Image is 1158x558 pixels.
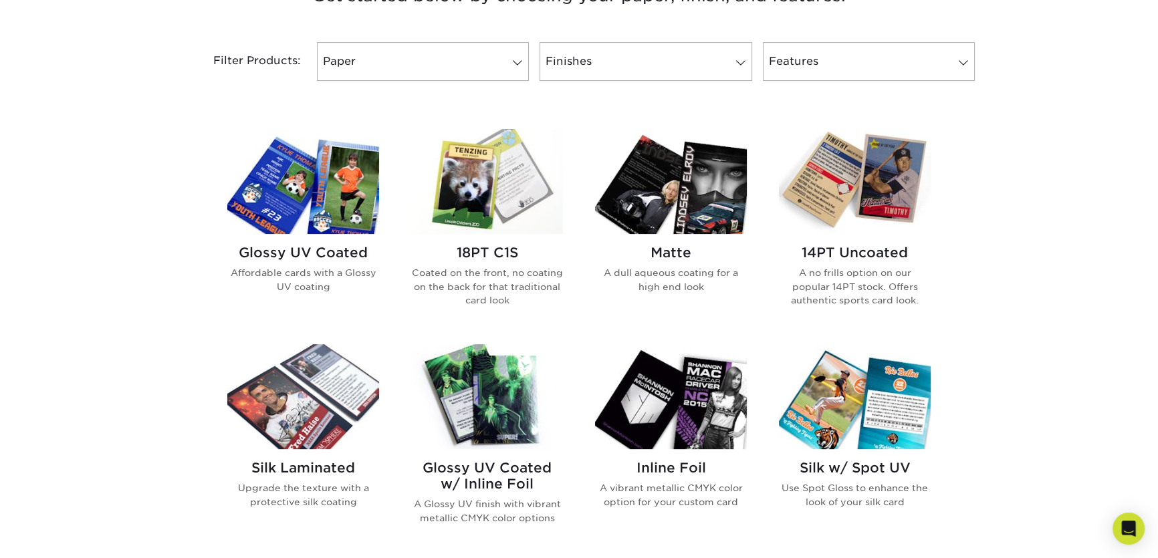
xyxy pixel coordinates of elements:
[227,344,379,449] img: Silk Laminated Trading Cards
[595,245,747,261] h2: Matte
[411,344,563,449] img: Glossy UV Coated w/ Inline Foil Trading Cards
[779,344,931,546] a: Silk w/ Spot UV Trading Cards Silk w/ Spot UV Use Spot Gloss to enhance the look of your silk card
[411,266,563,307] p: Coated on the front, no coating on the back for that traditional card look
[595,266,747,293] p: A dull aqueous coating for a high end look
[763,42,975,81] a: Features
[779,245,931,261] h2: 14PT Uncoated
[540,42,751,81] a: Finishes
[779,344,931,449] img: Silk w/ Spot UV Trading Cards
[595,344,747,449] img: Inline Foil Trading Cards
[227,129,379,328] a: Glossy UV Coated Trading Cards Glossy UV Coated Affordable cards with a Glossy UV coating
[411,344,563,546] a: Glossy UV Coated w/ Inline Foil Trading Cards Glossy UV Coated w/ Inline Foil A Glossy UV finish ...
[411,245,563,261] h2: 18PT C1S
[779,481,931,509] p: Use Spot Gloss to enhance the look of your silk card
[178,42,312,81] div: Filter Products:
[595,129,747,328] a: Matte Trading Cards Matte A dull aqueous coating for a high end look
[411,129,563,328] a: 18PT C1S Trading Cards 18PT C1S Coated on the front, no coating on the back for that traditional ...
[411,460,563,492] h2: Glossy UV Coated w/ Inline Foil
[227,481,379,509] p: Upgrade the texture with a protective silk coating
[779,266,931,307] p: A no frills option on our popular 14PT stock. Offers authentic sports card look.
[595,460,747,476] h2: Inline Foil
[227,344,379,546] a: Silk Laminated Trading Cards Silk Laminated Upgrade the texture with a protective silk coating
[411,129,563,234] img: 18PT C1S Trading Cards
[227,266,379,293] p: Affordable cards with a Glossy UV coating
[595,481,747,509] p: A vibrant metallic CMYK color option for your custom card
[779,129,931,234] img: 14PT Uncoated Trading Cards
[595,344,747,546] a: Inline Foil Trading Cards Inline Foil A vibrant metallic CMYK color option for your custom card
[227,460,379,476] h2: Silk Laminated
[595,129,747,234] img: Matte Trading Cards
[779,129,931,328] a: 14PT Uncoated Trading Cards 14PT Uncoated A no frills option on our popular 14PT stock. Offers au...
[779,460,931,476] h2: Silk w/ Spot UV
[411,497,563,525] p: A Glossy UV finish with vibrant metallic CMYK color options
[317,42,529,81] a: Paper
[1113,513,1145,545] div: Open Intercom Messenger
[227,129,379,234] img: Glossy UV Coated Trading Cards
[227,245,379,261] h2: Glossy UV Coated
